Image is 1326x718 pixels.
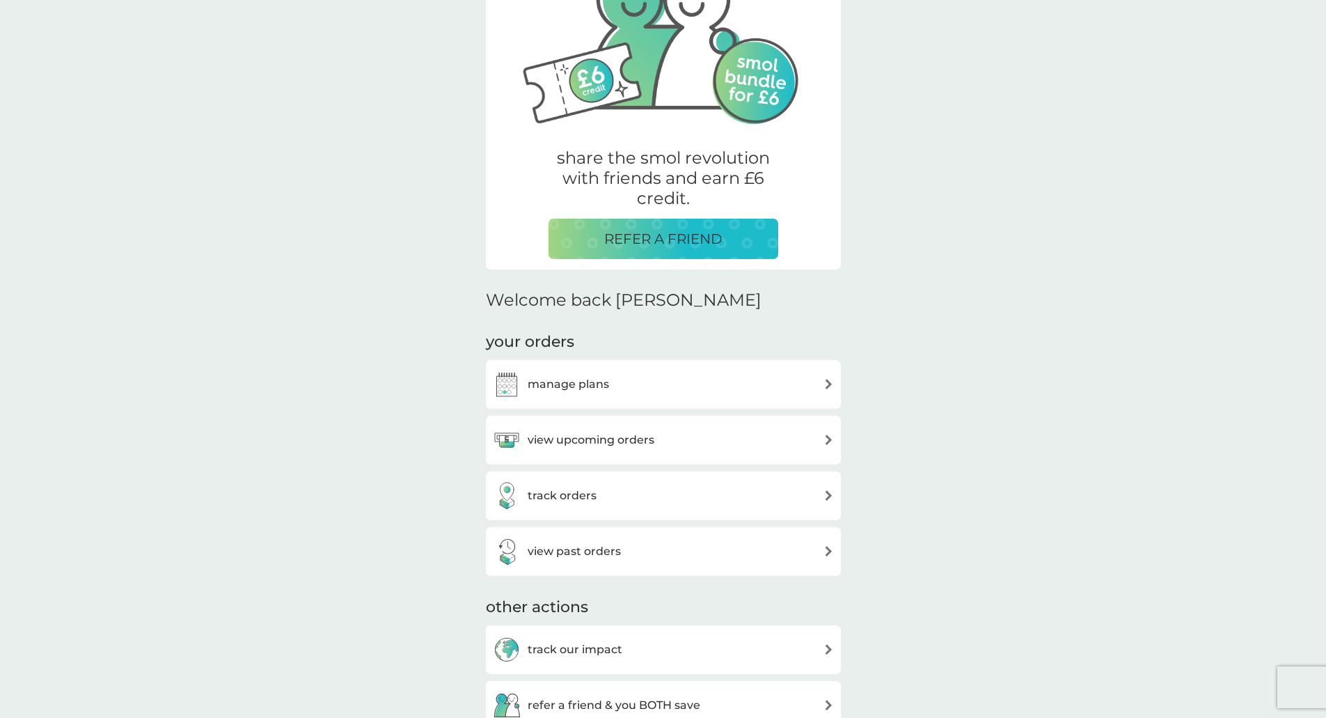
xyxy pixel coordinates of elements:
[604,228,723,250] p: REFER A FRIEND
[823,700,834,710] img: arrow right
[548,219,778,259] button: REFER A FRIEND
[548,148,778,208] p: share the smol revolution with friends and earn £6 credit.
[528,375,609,393] h3: manage plans
[823,546,834,556] img: arrow right
[528,543,621,561] h3: view past orders
[528,641,622,659] h3: track our impact
[486,290,761,311] h2: Welcome back [PERSON_NAME]
[823,490,834,501] img: arrow right
[823,644,834,655] img: arrow right
[486,331,574,353] h3: your orders
[528,696,700,715] h3: refer a friend & you BOTH save
[528,431,654,449] h3: view upcoming orders
[823,435,834,445] img: arrow right
[528,487,597,505] h3: track orders
[486,597,588,618] h3: other actions
[823,379,834,389] img: arrow right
